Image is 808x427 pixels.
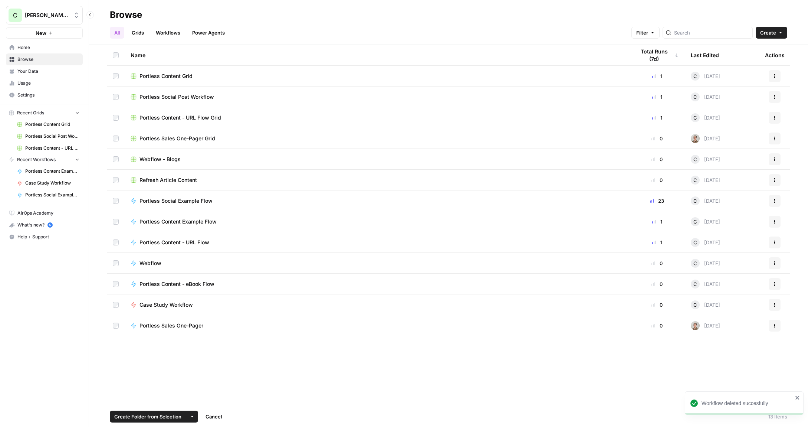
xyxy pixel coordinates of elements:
a: Portless Content - URL Flow Grid [131,114,623,121]
a: Webflow [131,260,623,267]
span: C [693,260,697,267]
button: Create Folder from Selection [110,411,186,423]
a: Workflows [151,27,185,39]
div: [DATE] [691,196,720,205]
a: Portless Social Example Flow [14,189,83,201]
div: 1 [635,218,679,225]
div: [DATE] [691,113,720,122]
span: Webflow - Blogs [139,156,181,163]
a: Portless Content Grid [14,118,83,130]
span: Home [17,44,79,51]
span: C [13,11,17,20]
div: [DATE] [691,176,720,185]
a: Portless Content - eBook Flow [131,280,623,288]
a: Portless Social Post Workflow [14,130,83,142]
div: 0 [635,156,679,163]
a: All [110,27,124,39]
a: Portless Content Example Flow [14,165,83,177]
span: Webflow [139,260,161,267]
div: [DATE] [691,92,720,101]
span: [PERSON_NAME]'s Workspace [25,12,70,19]
div: 13 Items [768,413,787,420]
span: Case Study Workflow [139,301,193,309]
div: 0 [635,260,679,267]
span: Portless Content - URL Flow [139,239,209,246]
a: Settings [6,89,83,101]
button: Help + Support [6,231,83,243]
button: close [795,395,800,401]
button: Recent Grids [6,107,83,118]
a: AirOps Academy [6,207,83,219]
div: 0 [635,176,679,184]
img: 4yfsw5nbgnjndjxiclp0c6s77hvk [691,321,700,330]
img: 4yfsw5nbgnjndjxiclp0c6s77hvk [691,134,700,143]
span: C [693,239,697,246]
div: 1 [635,114,679,121]
span: Portless Social Example Flow [139,197,213,205]
div: Total Runs (7d) [635,45,679,65]
div: What's new? [6,219,82,231]
div: Name [131,45,623,65]
a: Home [6,42,83,53]
a: Case Study Workflow [14,177,83,189]
a: Grids [127,27,148,39]
span: Help + Support [17,234,79,240]
span: Portless Content Grid [25,121,79,128]
div: [DATE] [691,155,720,164]
a: 5 [47,222,53,228]
button: What's new? 5 [6,219,83,231]
span: C [693,301,697,309]
span: Browse [17,56,79,63]
input: Search [674,29,749,36]
span: Portless Social Post Workflow [25,133,79,140]
button: Filter [631,27,660,39]
div: 0 [635,135,679,142]
span: Recent Grids [17,110,44,116]
a: Browse [6,53,83,65]
span: C [693,218,697,225]
div: [DATE] [691,300,720,309]
button: Cancel [201,411,226,423]
span: Portless Content - URL Flow Grid [139,114,221,121]
button: Create [756,27,787,39]
a: Your Data [6,65,83,77]
a: Usage [6,77,83,89]
a: Power Agents [188,27,229,39]
a: Portless Content - URL Flow [131,239,623,246]
div: 0 [635,301,679,309]
span: C [693,156,697,163]
div: 1 [635,239,679,246]
a: Portless Social Example Flow [131,197,623,205]
div: Workflow deleted succesfully [702,400,793,407]
span: Portless Social Example Flow [25,192,79,198]
div: [DATE] [691,280,720,289]
span: Your Data [17,68,79,75]
div: [DATE] [691,134,720,143]
button: Workspace: Chris's Workspace [6,6,83,25]
button: New [6,27,83,39]
text: 5 [49,223,51,227]
span: C [693,197,697,205]
div: Actions [765,45,785,65]
span: C [693,280,697,288]
a: Portless Sales One-Pager Grid [131,135,623,142]
div: [DATE] [691,238,720,247]
div: [DATE] [691,217,720,226]
button: Recent Workflows [6,154,83,165]
div: 0 [635,322,679,329]
span: Portless Content Example Flow [25,168,79,175]
span: Portless Sales One-Pager Grid [139,135,215,142]
span: Create Folder from Selection [114,413,181,420]
div: [DATE] [691,259,720,268]
span: Portless Content Example Flow [139,218,217,225]
span: Create [760,29,776,36]
span: Portless Social Post Workflow [139,93,214,101]
span: Settings [17,92,79,98]
a: Case Study Workflow [131,301,623,309]
span: Portless Sales One-Pager [139,322,203,329]
span: C [693,176,697,184]
span: Filter [636,29,648,36]
div: 1 [635,93,679,101]
a: Portless Content Grid [131,72,623,80]
span: Case Study Workflow [25,180,79,186]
